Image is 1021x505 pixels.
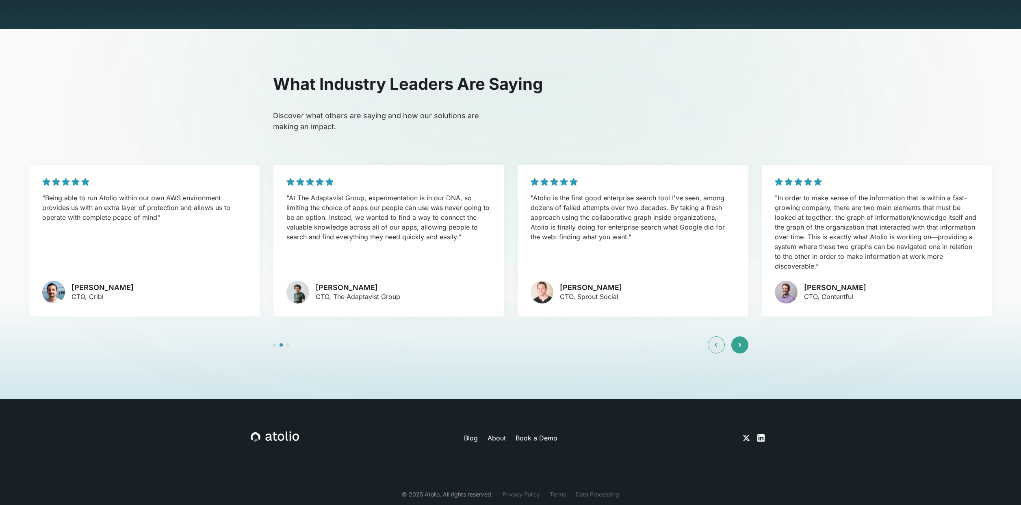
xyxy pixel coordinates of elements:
img: avatar [42,281,65,303]
p: CTO, The Adaptavist Group [316,292,400,301]
p: CTO, Cribl [72,292,134,301]
a: About [488,433,506,443]
p: "Being able to run Atolio within our own AWS environment provides us with an extra layer of prote... [42,193,247,222]
a: Blog [464,433,478,443]
p: "At The Adaptavist Group, experimentation is in our DNA, so limiting the choice of apps our peopl... [286,193,491,242]
a: Privacy Policy [503,490,540,498]
h2: What Industry Leaders Are Saying [273,74,748,94]
h3: [PERSON_NAME] [804,283,866,292]
img: avatar [531,281,553,303]
div: © 2025 Atolio. All rights reserved. [402,490,493,498]
p: Discover what others are saying and how our solutions are making an impact. [273,110,490,132]
p: "Atolio is the first good enterprise search tool I've seen, among dozens of failed attempts over ... [531,193,735,242]
h3: [PERSON_NAME] [560,283,622,292]
p: "In order to make sense of the information that is within a fast-growing company, there are two m... [775,193,979,271]
img: avatar [775,281,798,303]
h3: [PERSON_NAME] [72,283,134,292]
a: Book a Demo [516,433,557,443]
p: CTO, Contentful [804,292,866,301]
p: CTO, Sprout Social [560,292,622,301]
img: avatar [286,281,309,303]
iframe: Chat Widget [980,466,1021,505]
h3: [PERSON_NAME] [316,283,400,292]
a: Data Processing [576,490,619,498]
a: Terms [550,490,566,498]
